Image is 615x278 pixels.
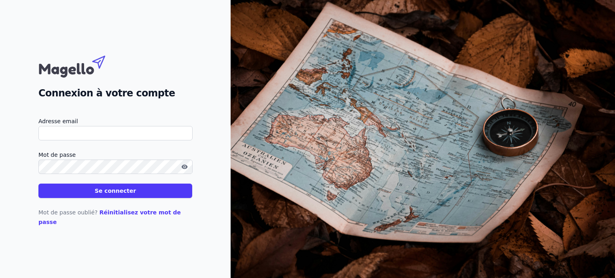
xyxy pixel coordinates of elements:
[38,209,181,225] a: Réinitialisez votre mot de passe
[38,52,123,80] img: Magello
[38,208,192,227] p: Mot de passe oublié?
[38,184,192,198] button: Se connecter
[38,150,192,160] label: Mot de passe
[38,86,192,100] h2: Connexion à votre compte
[38,116,192,126] label: Adresse email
